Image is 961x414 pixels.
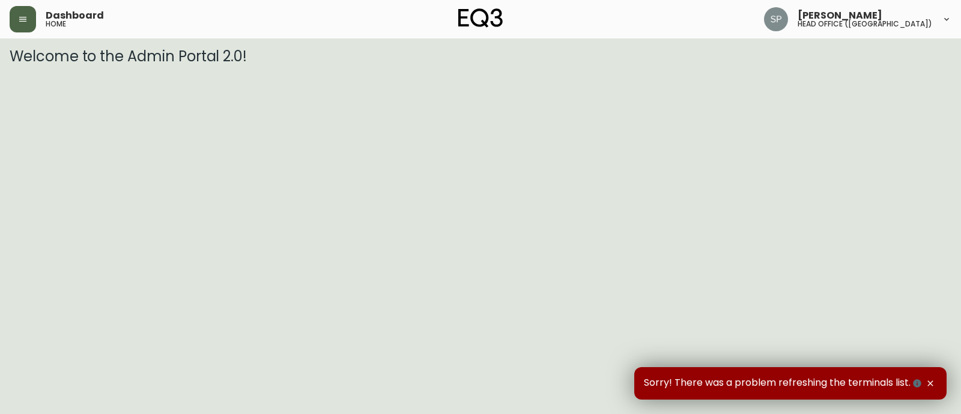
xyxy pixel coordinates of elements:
span: [PERSON_NAME] [798,11,882,20]
span: Sorry! There was a problem refreshing the terminals list. [644,377,924,390]
img: logo [458,8,503,28]
h5: head office ([GEOGRAPHIC_DATA]) [798,20,932,28]
h5: home [46,20,66,28]
h3: Welcome to the Admin Portal 2.0! [10,48,951,65]
img: 0cb179e7bf3690758a1aaa5f0aafa0b4 [764,7,788,31]
span: Dashboard [46,11,104,20]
